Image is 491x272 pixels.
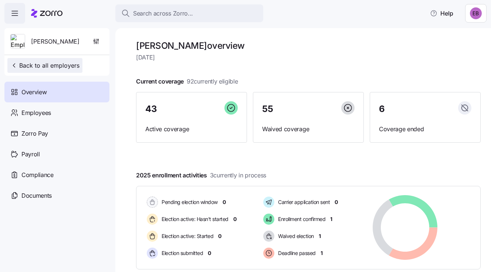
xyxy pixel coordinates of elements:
button: Back to all employers [7,58,82,73]
span: 0 [233,215,237,223]
button: Search across Zorro... [115,4,263,22]
img: e893a1d701ecdfe11b8faa3453cd5ce7 [470,7,482,19]
span: Active coverage [145,125,238,134]
span: Election submitted [159,249,203,257]
a: Zorro Pay [4,123,109,144]
span: Coverage ended [379,125,471,134]
span: Employees [21,108,51,118]
span: Deadline passed [276,249,316,257]
span: 3 currently in process [210,171,266,180]
a: Payroll [4,144,109,164]
img: Employer logo [11,34,25,49]
span: Help [430,9,453,18]
span: [DATE] [136,53,481,62]
span: Back to all employers [10,61,79,70]
span: Pending election window [159,198,218,206]
h1: [PERSON_NAME] overview [136,40,481,51]
a: Compliance [4,164,109,185]
a: Employees [4,102,109,123]
a: Overview [4,82,109,102]
span: 0 [223,198,226,206]
button: Help [424,6,459,21]
span: [PERSON_NAME] [31,37,79,46]
span: Documents [21,191,52,200]
span: 1 [330,215,332,223]
span: Overview [21,88,47,97]
span: 55 [262,105,273,113]
span: Current coverage [136,77,238,86]
span: Waived election [276,232,314,240]
span: 92 currently eligible [187,77,238,86]
span: Election active: Started [159,232,213,240]
span: 0 [218,232,221,240]
span: Election active: Hasn't started [159,215,228,223]
span: 6 [379,105,385,113]
span: Compliance [21,170,54,180]
span: Enrollment confirmed [276,215,325,223]
span: Search across Zorro... [133,9,193,18]
a: Documents [4,185,109,206]
span: 0 [335,198,338,206]
span: 0 [208,249,211,257]
span: Carrier application sent [276,198,330,206]
span: 43 [145,105,157,113]
span: Payroll [21,150,40,159]
span: 1 [319,232,321,240]
span: 2025 enrollment activities [136,171,266,180]
span: 1 [321,249,323,257]
span: Waived coverage [262,125,355,134]
span: Zorro Pay [21,129,48,138]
